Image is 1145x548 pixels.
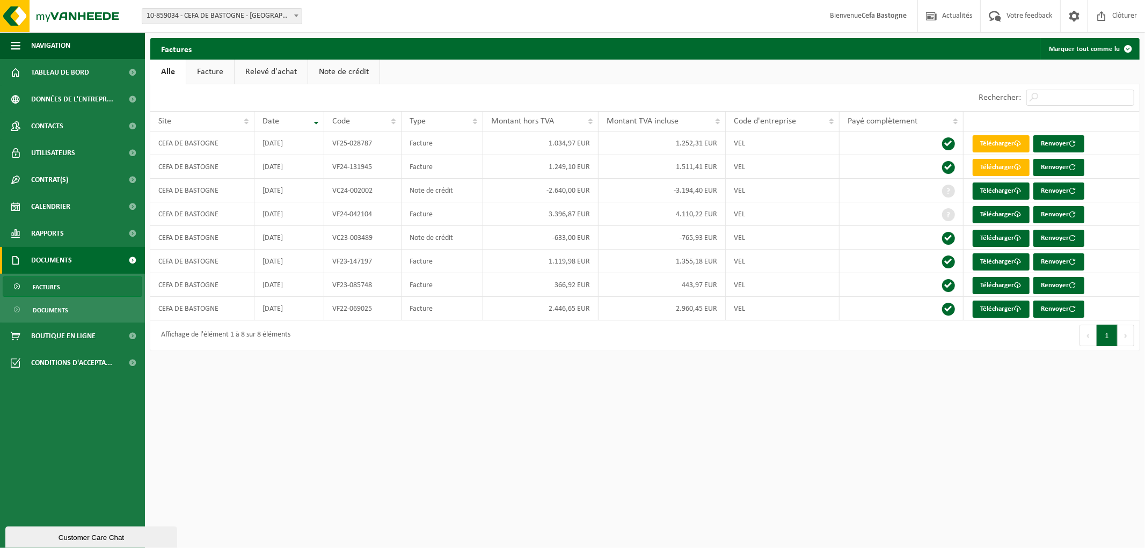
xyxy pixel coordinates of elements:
[33,300,68,320] span: Documents
[402,226,483,250] td: Note de crédit
[324,297,402,320] td: VF22-069025
[726,155,840,179] td: VEL
[254,131,324,155] td: [DATE]
[324,202,402,226] td: VF24-042104
[726,250,840,273] td: VEL
[973,159,1030,176] a: Télécharger
[324,131,402,155] td: VF25-028787
[599,297,726,320] td: 2.960,45 EUR
[726,297,840,320] td: VEL
[1118,325,1134,346] button: Next
[483,155,599,179] td: 1.249,10 EUR
[254,155,324,179] td: [DATE]
[150,226,254,250] td: CEFA DE BASTOGNE
[483,131,599,155] td: 1.034,97 EUR
[491,117,554,126] span: Montant hors TVA
[973,182,1030,200] a: Télécharger
[324,250,402,273] td: VF23-147197
[1033,206,1084,223] button: Renvoyer
[150,38,202,59] h2: Factures
[3,299,142,320] a: Documents
[483,273,599,297] td: 366,92 EUR
[150,202,254,226] td: CEFA DE BASTOGNE
[324,179,402,202] td: VC24-002002
[31,113,63,140] span: Contacts
[142,8,302,24] span: 10-859034 - CEFA DE BASTOGNE - BASTOGNE
[1033,182,1084,200] button: Renvoyer
[973,230,1030,247] a: Télécharger
[150,155,254,179] td: CEFA DE BASTOGNE
[1033,159,1084,176] button: Renvoyer
[5,524,179,548] iframe: chat widget
[150,60,186,84] a: Alle
[726,273,840,297] td: VEL
[142,9,302,24] span: 10-859034 - CEFA DE BASTOGNE - BASTOGNE
[254,297,324,320] td: [DATE]
[308,60,380,84] a: Note de crédit
[726,226,840,250] td: VEL
[235,60,308,84] a: Relevé d'achat
[410,117,426,126] span: Type
[483,297,599,320] td: 2.446,65 EUR
[332,117,350,126] span: Code
[402,155,483,179] td: Facture
[324,226,402,250] td: VC23-003489
[973,206,1030,223] a: Télécharger
[483,179,599,202] td: -2.640,00 EUR
[726,179,840,202] td: VEL
[1033,253,1084,271] button: Renvoyer
[973,135,1030,152] a: Télécharger
[402,250,483,273] td: Facture
[3,276,142,297] a: Factures
[599,226,726,250] td: -765,93 EUR
[599,155,726,179] td: 1.511,41 EUR
[150,250,254,273] td: CEFA DE BASTOGNE
[599,202,726,226] td: 4.110,22 EUR
[402,202,483,226] td: Facture
[31,166,68,193] span: Contrat(s)
[150,179,254,202] td: CEFA DE BASTOGNE
[31,247,72,274] span: Documents
[1080,325,1097,346] button: Previous
[254,250,324,273] td: [DATE]
[324,273,402,297] td: VF23-085748
[31,323,96,349] span: Boutique en ligne
[31,220,64,247] span: Rapports
[324,155,402,179] td: VF24-131945
[734,117,796,126] span: Code d'entreprise
[402,273,483,297] td: Facture
[1097,325,1118,346] button: 1
[158,117,171,126] span: Site
[31,140,75,166] span: Utilisateurs
[862,12,907,20] strong: Cefa Bastogne
[402,131,483,155] td: Facture
[186,60,234,84] a: Facture
[1033,277,1084,294] button: Renvoyer
[848,117,917,126] span: Payé complètement
[607,117,679,126] span: Montant TVA incluse
[483,250,599,273] td: 1.119,98 EUR
[254,273,324,297] td: [DATE]
[979,94,1021,103] label: Rechercher:
[156,326,290,345] div: Affichage de l'élément 1 à 8 sur 8 éléments
[726,202,840,226] td: VEL
[31,86,113,113] span: Données de l'entrepr...
[599,273,726,297] td: 443,97 EUR
[973,253,1030,271] a: Télécharger
[31,32,70,59] span: Navigation
[599,131,726,155] td: 1.252,31 EUR
[262,117,279,126] span: Date
[1033,135,1084,152] button: Renvoyer
[402,179,483,202] td: Note de crédit
[973,277,1030,294] a: Télécharger
[599,179,726,202] td: -3.194,40 EUR
[483,226,599,250] td: -633,00 EUR
[402,297,483,320] td: Facture
[1040,38,1139,60] button: Marquer tout comme lu
[254,202,324,226] td: [DATE]
[31,193,70,220] span: Calendrier
[31,59,89,86] span: Tableau de bord
[150,131,254,155] td: CEFA DE BASTOGNE
[1033,230,1084,247] button: Renvoyer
